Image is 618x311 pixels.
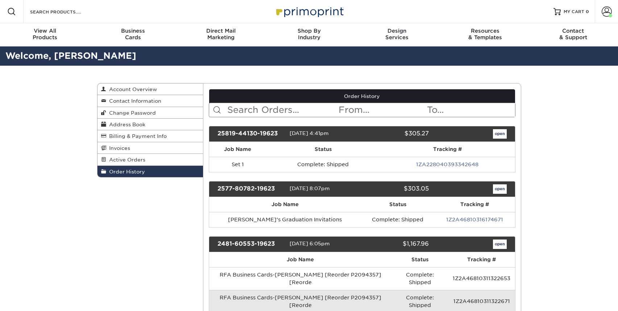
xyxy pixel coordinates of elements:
[361,197,435,212] th: Status
[380,142,515,157] th: Tracking #
[446,217,503,222] a: 1Z2A46810316174671
[1,23,89,46] a: View AllProducts
[106,98,161,104] span: Contact Information
[357,129,434,139] div: $305.27
[290,130,329,136] span: [DATE] 4:41pm
[209,252,391,267] th: Job Name
[1,28,89,41] div: Products
[529,28,617,41] div: & Support
[98,130,203,142] a: Billing & Payment Info
[209,142,266,157] th: Job Name
[441,28,529,34] span: Resources
[435,197,515,212] th: Tracking #
[564,9,584,15] span: MY CART
[426,103,515,117] input: To...
[353,28,441,34] span: Design
[209,212,361,227] td: [PERSON_NAME]’s Graduation Invitations
[529,28,617,34] span: Contact
[265,28,353,34] span: Shop By
[98,154,203,165] a: Active Orders
[493,129,507,139] a: open
[391,252,448,267] th: Status
[227,103,338,117] input: Search Orders...
[106,110,156,116] span: Change Password
[1,28,89,34] span: View All
[106,157,145,163] span: Active Orders
[290,241,330,246] span: [DATE] 6:05pm
[416,161,478,167] a: 1ZA228040393342648
[98,119,203,130] a: Address Book
[177,28,265,41] div: Marketing
[89,23,177,46] a: BusinessCards
[273,4,345,19] img: Primoprint
[177,23,265,46] a: Direct MailMarketing
[98,107,203,119] a: Change Password
[265,23,353,46] a: Shop ByIndustry
[353,23,441,46] a: DesignServices
[441,23,529,46] a: Resources& Templates
[98,83,203,95] a: Account Overview
[361,212,435,227] td: Complete: Shipped
[212,240,290,249] div: 2481-60553-19623
[265,28,353,41] div: Industry
[212,184,290,194] div: 2577-80782-19623
[391,267,448,290] td: Complete: Shipped
[209,197,361,212] th: Job Name
[106,169,145,175] span: Order History
[106,145,130,151] span: Invoices
[266,157,380,172] td: Complete: Shipped
[290,185,330,191] span: [DATE] 8:07pm
[212,129,290,139] div: 25819-44130-19623
[106,86,157,92] span: Account Overview
[441,28,529,41] div: & Templates
[89,28,177,34] span: Business
[529,23,617,46] a: Contact& Support
[357,184,434,194] div: $303.05
[98,95,203,107] a: Contact Information
[29,7,100,16] input: SEARCH PRODUCTS.....
[493,240,507,249] a: open
[98,142,203,154] a: Invoices
[98,166,203,177] a: Order History
[493,184,507,194] a: open
[209,89,515,103] a: Order History
[357,240,434,249] div: $1,167.96
[338,103,426,117] input: From...
[448,267,515,290] td: 1Z2A46810311322653
[209,157,266,172] td: Set 1
[353,28,441,41] div: Services
[177,28,265,34] span: Direct Mail
[106,133,167,139] span: Billing & Payment Info
[106,122,145,127] span: Address Book
[448,252,515,267] th: Tracking #
[266,142,380,157] th: Status
[586,9,589,14] span: 0
[209,267,391,290] td: RFA Business Cards-[PERSON_NAME] [Reorder P2094357] [Reorde
[89,28,177,41] div: Cards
